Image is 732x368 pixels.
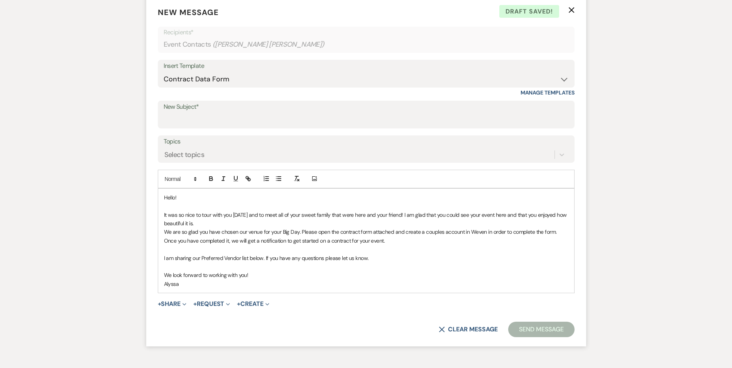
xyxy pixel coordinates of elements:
[164,37,569,52] div: Event Contacts
[193,301,197,307] span: +
[237,301,269,307] button: Create
[164,27,569,37] p: Recipients*
[164,61,569,72] div: Insert Template
[164,271,568,279] p: We look forward to working with you!
[158,301,187,307] button: Share
[521,89,575,96] a: Manage Templates
[499,5,559,18] span: Draft saved!
[213,39,325,50] span: ( [PERSON_NAME] [PERSON_NAME] )
[164,254,568,262] p: I am sharing our Preferred Vendor list below. If you have any questions please let us know.
[439,326,497,333] button: Clear message
[164,193,568,202] p: Hello!
[193,301,230,307] button: Request
[164,149,205,160] div: Select topics
[164,280,568,288] p: Alyssa
[158,7,219,17] span: New Message
[237,301,240,307] span: +
[164,211,568,228] p: It was so nice to tour with you [DATE] and to meet all of your sweet family that were here and yo...
[158,301,161,307] span: +
[164,228,568,245] p: We are so glad you have chosen our venue for your Big Day. Please open the contract form attached...
[164,136,569,147] label: Topics
[164,101,569,113] label: New Subject*
[508,322,574,337] button: Send Message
